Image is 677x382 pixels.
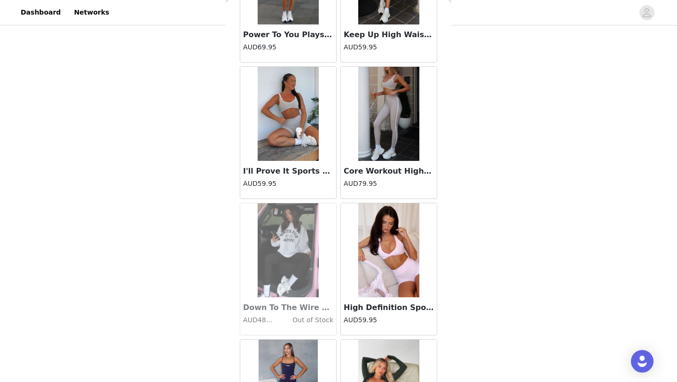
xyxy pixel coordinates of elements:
h3: I'll Prove It Sports Crop Pebble/White [243,166,333,177]
div: Open Intercom Messenger [631,350,653,373]
img: Core Workout High Waisted Leggings Pebble/White [358,67,419,161]
h4: AUD79.95 [344,179,434,189]
h3: High Definition Sports Bra Ballet Pink [344,302,434,313]
div: avatar [642,5,651,20]
h3: Keep Up High Waisted Shorts 4" Pebble [344,29,434,40]
h3: Core Workout High Waisted Leggings Pebble/White [344,166,434,177]
h3: Down To The Wire Oversized Sweater Grey Marle [243,302,333,313]
h4: Out of Stock [273,315,333,325]
h4: AUD59.95 [243,179,333,189]
h4: AUD69.95 [243,42,333,52]
img: High Definition Sports Bra Ballet Pink [358,203,419,297]
a: Dashboard [15,2,66,23]
h4: AUD59.95 [344,42,434,52]
img: Down To The Wire Oversized Sweater Grey Marle [258,203,319,297]
a: Networks [68,2,115,23]
h4: AUD48.97 [243,315,273,325]
h4: AUD59.95 [344,315,434,325]
img: I'll Prove It Sports Crop Pebble/White [258,67,319,161]
h3: Power To You Playsuit Bubblegum [243,29,333,40]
